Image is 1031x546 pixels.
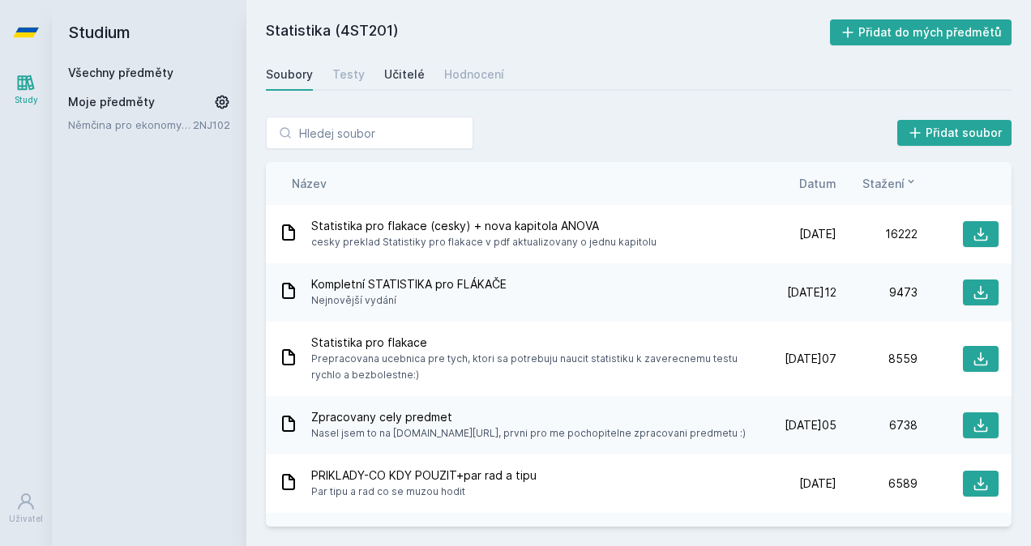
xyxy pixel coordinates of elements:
[311,218,657,234] span: Statistika pro flakace (cesky) + nova kapitola ANOVA
[836,476,918,492] div: 6589
[68,117,193,133] a: Němčina pro ekonomy - základní úroveň 2 (A1/A2)
[266,58,313,91] a: Soubory
[3,65,49,114] a: Study
[384,66,425,83] div: Učitelé
[266,117,473,149] input: Hledej soubor
[9,513,43,525] div: Uživatel
[444,58,504,91] a: Hodnocení
[68,94,155,110] span: Moje předměty
[444,66,504,83] div: Hodnocení
[311,292,507,309] span: Nejnovější vydání
[799,226,836,242] span: [DATE]
[836,226,918,242] div: 16222
[311,425,746,441] span: Nasel jsem to na [DOMAIN_NAME][URL], prvni pro me pochopitelne zpracovani predmetu :)
[862,175,918,192] button: Stažení
[311,276,507,292] span: Kompletní STATISTIKA pro FLÁKAČE
[332,66,365,83] div: Testy
[292,175,327,192] button: Název
[785,351,836,367] span: [DATE]07
[836,417,918,433] div: 6738
[311,351,749,383] span: Prepracovana ucebnica pre tych, ktori sa potrebuju naucit statistiku k zaverecnemu testu rychlo a...
[830,19,1012,45] button: Přidat do mých předmětů
[311,234,657,250] span: cesky preklad Statistiky pro flakace v pdf aktualizovany o jednu kapitolu
[68,66,173,79] a: Všechny předměty
[311,467,537,484] span: PRIKLADY-CO KDY POUZIT+par rad a tipu
[799,476,836,492] span: [DATE]
[311,526,616,542] span: SUPER matroš na teoretické otázky z stp
[384,58,425,91] a: Učitelé
[266,19,830,45] h2: Statistika (4ST201)
[897,120,1012,146] button: Přidat soubor
[836,351,918,367] div: 8559
[311,409,746,425] span: Zpracovany cely predmet
[785,417,836,433] span: [DATE]05
[193,118,230,131] a: 2NJ102
[332,58,365,91] a: Testy
[15,94,38,106] div: Study
[836,284,918,301] div: 9473
[3,484,49,533] a: Uživatel
[787,284,836,301] span: [DATE]12
[266,66,313,83] div: Soubory
[862,175,905,192] span: Stažení
[311,484,537,500] span: Par tipu a rad co se muzou hodit
[799,175,836,192] button: Datum
[311,335,749,351] span: Statistika pro flakace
